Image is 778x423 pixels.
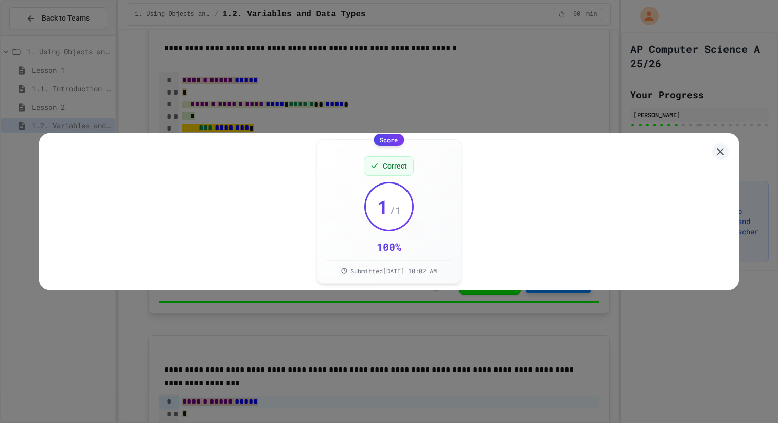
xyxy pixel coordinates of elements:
span: / 1 [390,203,401,217]
span: Correct [383,161,407,171]
span: 1 [377,196,388,217]
div: 100 % [377,240,401,254]
span: Submitted [DATE] 10:02 AM [350,267,437,275]
div: Score [374,134,404,146]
